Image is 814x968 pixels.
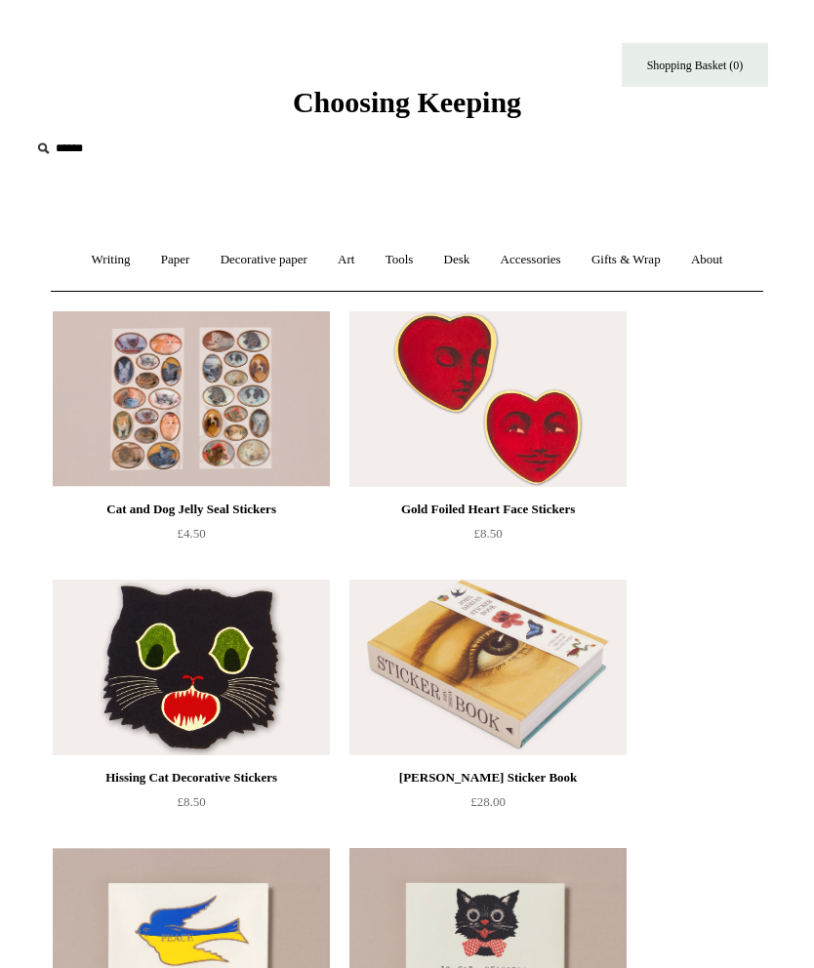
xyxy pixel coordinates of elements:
span: £4.50 [177,526,205,541]
a: Desk [430,234,484,286]
img: Hissing Cat Decorative Stickers [53,580,330,755]
a: Cat and Dog Jelly Seal Stickers £4.50 [53,498,330,578]
div: [PERSON_NAME] Sticker Book [354,766,622,789]
a: John Derian Sticker Book John Derian Sticker Book [349,580,627,755]
a: Shopping Basket (0) [622,43,768,87]
a: [PERSON_NAME] Sticker Book £28.00 [349,766,627,846]
a: Accessories [487,234,575,286]
a: Writing [78,234,144,286]
img: Gold Foiled Heart Face Stickers [349,311,627,487]
span: £28.00 [470,794,506,809]
span: £8.50 [473,526,502,541]
a: About [677,234,737,286]
a: Choosing Keeping [293,101,521,115]
span: £8.50 [177,794,205,809]
div: Gold Foiled Heart Face Stickers [354,498,622,521]
img: Cat and Dog Jelly Seal Stickers [53,311,330,487]
img: John Derian Sticker Book [349,580,627,755]
a: Paper [147,234,204,286]
div: Cat and Dog Jelly Seal Stickers [58,498,325,521]
a: Cat and Dog Jelly Seal Stickers Cat and Dog Jelly Seal Stickers [53,311,330,487]
a: Gold Foiled Heart Face Stickers Gold Foiled Heart Face Stickers [349,311,627,487]
a: Decorative paper [207,234,321,286]
a: Hissing Cat Decorative Stickers £8.50 [53,766,330,846]
span: Choosing Keeping [293,86,521,118]
div: Hissing Cat Decorative Stickers [58,766,325,789]
a: Art [324,234,368,286]
a: Gifts & Wrap [578,234,674,286]
a: Hissing Cat Decorative Stickers Hissing Cat Decorative Stickers [53,580,330,755]
a: Tools [372,234,427,286]
a: Gold Foiled Heart Face Stickers £8.50 [349,498,627,578]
